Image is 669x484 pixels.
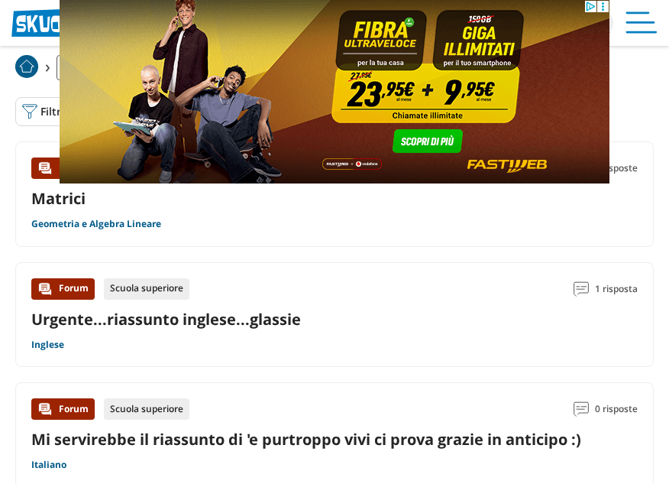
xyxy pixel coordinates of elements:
img: Forum contenuto [37,161,53,176]
img: Forum contenuto [37,401,53,417]
img: Menù [625,7,658,39]
a: Home [15,55,38,80]
div: Forum [31,158,95,179]
img: Home [15,55,38,78]
img: Commenti lettura [574,401,589,417]
span: 5 risposte [595,158,638,179]
a: Matrici [31,188,86,209]
img: Forum contenuto [37,281,53,297]
a: Urgente...riassunto inglese...glassie [31,309,301,330]
a: Geometria e Algebra Lineare [31,218,161,230]
img: Filtra filtri mobile [22,104,37,119]
img: Commenti lettura [574,281,589,297]
div: Forum [31,278,95,300]
a: Ricerca [57,55,102,80]
div: Scuola superiore [104,278,189,300]
a: Mi servirebbe il riassunto di 'e purtroppo vivi ci prova grazie in anticipo :) [31,429,581,450]
a: Inglese [31,339,64,351]
a: Italiano [31,459,66,471]
div: Scuola superiore [104,398,189,420]
button: Filtra [15,97,74,126]
span: 0 risposte [595,398,638,420]
span: 1 risposta [595,278,638,300]
div: Forum [31,398,95,420]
